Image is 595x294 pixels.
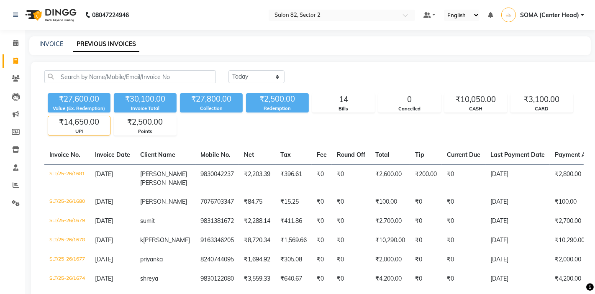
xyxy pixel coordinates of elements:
[140,198,187,205] span: [PERSON_NAME]
[275,250,312,269] td: ₹305.08
[140,236,143,244] span: k
[239,231,275,250] td: ₹8,720.34
[332,250,370,269] td: ₹0
[140,170,187,178] span: [PERSON_NAME]
[275,164,312,192] td: ₹396.61
[410,250,442,269] td: ₹0
[95,236,113,244] span: [DATE]
[275,192,312,212] td: ₹15.25
[114,116,176,128] div: ₹2,500.00
[317,151,327,159] span: Fee
[48,128,110,135] div: UPI
[442,250,485,269] td: ₹0
[143,236,190,244] span: [PERSON_NAME]
[195,212,239,231] td: 9831381672
[332,212,370,231] td: ₹0
[312,269,332,289] td: ₹0
[485,269,550,289] td: [DATE]
[447,151,480,159] span: Current Due
[485,164,550,192] td: [DATE]
[280,151,291,159] span: Tax
[95,198,113,205] span: [DATE]
[195,269,239,289] td: 9830122080
[195,164,239,192] td: 9830042237
[410,212,442,231] td: ₹0
[520,11,579,20] span: SOMA (Center Head)
[490,151,545,159] span: Last Payment Date
[485,250,550,269] td: [DATE]
[140,179,187,187] span: [PERSON_NAME]
[140,256,163,263] span: priyanka
[73,37,139,52] a: PREVIOUS INVOICES
[44,70,216,83] input: Search by Name/Mobile/Email/Invoice No
[95,275,113,282] span: [DATE]
[195,192,239,212] td: 7076703347
[239,212,275,231] td: ₹2,288.14
[275,212,312,231] td: ₹411.86
[370,164,410,192] td: ₹2,600.00
[511,94,573,105] div: ₹3,100.00
[442,269,485,289] td: ₹0
[410,269,442,289] td: ₹0
[312,231,332,250] td: ₹0
[442,192,485,212] td: ₹0
[337,151,365,159] span: Round Off
[410,192,442,212] td: ₹0
[332,269,370,289] td: ₹0
[442,231,485,250] td: ₹0
[114,128,176,135] div: Points
[200,151,231,159] span: Mobile No.
[275,231,312,250] td: ₹1,569.66
[379,105,441,112] div: Cancelled
[410,164,442,192] td: ₹200.00
[332,164,370,192] td: ₹0
[485,212,550,231] td: [DATE]
[375,151,390,159] span: Total
[39,40,63,48] a: INVOICE
[95,151,130,159] span: Invoice Date
[332,231,370,250] td: ₹0
[442,212,485,231] td: ₹0
[244,151,254,159] span: Net
[312,164,332,192] td: ₹0
[332,192,370,212] td: ₹0
[410,231,442,250] td: ₹0
[246,105,309,112] div: Redemption
[44,269,90,289] td: SLT/25-26/1674
[44,192,90,212] td: SLT/25-26/1680
[21,3,79,27] img: logo
[114,105,177,112] div: Invoice Total
[511,105,573,112] div: CARD
[442,164,485,192] td: ₹0
[95,256,113,263] span: [DATE]
[445,105,507,112] div: CASH
[44,231,90,250] td: SLT/25-26/1678
[48,116,110,128] div: ₹14,650.00
[95,170,113,178] span: [DATE]
[140,217,155,225] span: sumit
[313,105,374,112] div: Bills
[312,250,332,269] td: ₹0
[44,250,90,269] td: SLT/25-26/1677
[114,93,177,105] div: ₹30,100.00
[48,105,110,112] div: Value (Ex. Redemption)
[485,231,550,250] td: [DATE]
[370,231,410,250] td: ₹10,290.00
[239,192,275,212] td: ₹84.75
[239,250,275,269] td: ₹1,694.92
[379,94,441,105] div: 0
[140,275,158,282] span: shreya
[44,212,90,231] td: SLT/25-26/1679
[92,3,129,27] b: 08047224946
[370,212,410,231] td: ₹2,700.00
[313,94,374,105] div: 14
[370,192,410,212] td: ₹100.00
[239,269,275,289] td: ₹3,559.33
[239,164,275,192] td: ₹2,203.39
[48,93,110,105] div: ₹27,600.00
[501,8,516,22] img: SOMA (Center Head)
[275,269,312,289] td: ₹640.67
[312,192,332,212] td: ₹0
[44,164,90,192] td: SLT/25-26/1681
[195,250,239,269] td: 8240744095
